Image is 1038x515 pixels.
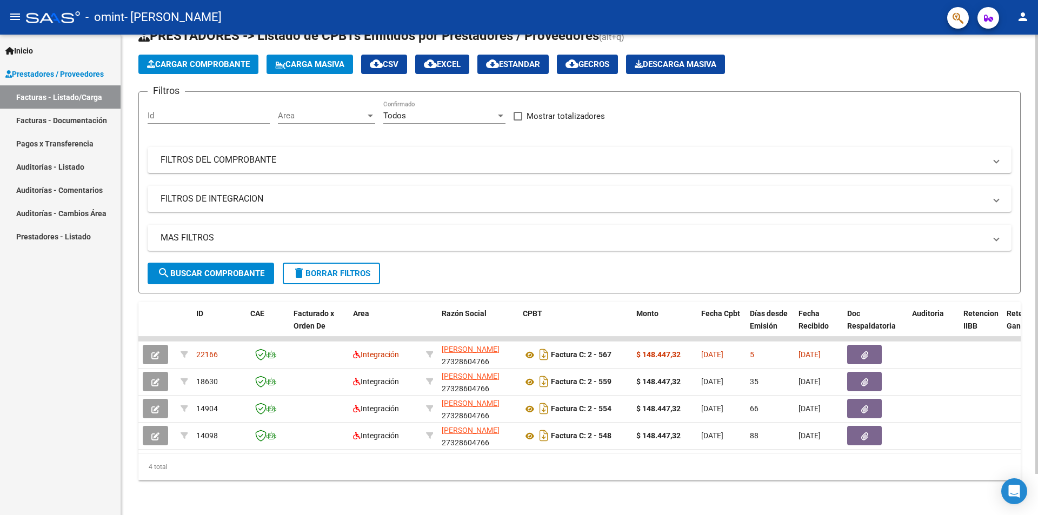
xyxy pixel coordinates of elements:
[537,346,551,363] i: Descargar documento
[283,263,380,284] button: Borrar Filtros
[442,397,514,420] div: 27328604766
[148,225,1012,251] mat-expansion-panel-header: MAS FILTROS
[794,302,843,350] datatable-header-cell: Fecha Recibido
[148,186,1012,212] mat-expansion-panel-header: FILTROS DE INTEGRACION
[148,263,274,284] button: Buscar Comprobante
[635,59,716,69] span: Descarga Masiva
[5,68,104,80] span: Prestadores / Proveedores
[349,302,422,350] datatable-header-cell: Area
[527,110,605,123] span: Mostrar totalizadores
[537,373,551,390] i: Descargar documento
[437,302,518,350] datatable-header-cell: Razón Social
[278,111,365,121] span: Area
[85,5,124,29] span: - omint
[636,431,681,440] strong: $ 148.447,32
[424,57,437,70] mat-icon: cloud_download
[912,309,944,318] span: Auditoria
[486,57,499,70] mat-icon: cloud_download
[518,302,632,350] datatable-header-cell: CPBT
[161,154,986,166] mat-panel-title: FILTROS DEL COMPROBANTE
[551,432,611,440] strong: Factura C: 2 - 548
[565,59,609,69] span: Gecros
[442,372,500,380] span: [PERSON_NAME]
[370,59,398,69] span: CSV
[847,309,896,330] span: Doc Respaldatoria
[963,309,999,330] span: Retencion IIBB
[537,427,551,444] i: Descargar documento
[626,55,725,74] app-download-masive: Descarga masiva de comprobantes (adjuntos)
[353,431,399,440] span: Integración
[5,45,33,57] span: Inicio
[424,59,461,69] span: EXCEL
[701,377,723,386] span: [DATE]
[959,302,1002,350] datatable-header-cell: Retencion IIBB
[486,59,540,69] span: Estandar
[477,55,549,74] button: Estandar
[148,147,1012,173] mat-expansion-panel-header: FILTROS DEL COMPROBANTE
[361,55,407,74] button: CSV
[750,377,758,386] span: 35
[161,232,986,244] mat-panel-title: MAS FILTROS
[442,399,500,407] span: [PERSON_NAME]
[843,302,908,350] datatable-header-cell: Doc Respaldatoria
[246,302,289,350] datatable-header-cell: CAE
[636,404,681,413] strong: $ 148.447,32
[292,269,370,278] span: Borrar Filtros
[383,111,406,121] span: Todos
[353,377,399,386] span: Integración
[1001,478,1027,504] div: Open Intercom Messenger
[294,309,334,330] span: Facturado x Orden De
[799,309,829,330] span: Fecha Recibido
[289,302,349,350] datatable-header-cell: Facturado x Orden De
[370,57,383,70] mat-icon: cloud_download
[799,431,821,440] span: [DATE]
[908,302,959,350] datatable-header-cell: Auditoria
[799,404,821,413] span: [DATE]
[138,55,258,74] button: Cargar Comprobante
[750,309,788,330] span: Días desde Emisión
[701,404,723,413] span: [DATE]
[632,302,697,350] datatable-header-cell: Monto
[138,453,1021,480] div: 4 total
[292,266,305,279] mat-icon: delete
[1016,10,1029,23] mat-icon: person
[697,302,746,350] datatable-header-cell: Fecha Cpbt
[196,377,218,386] span: 18630
[746,302,794,350] datatable-header-cell: Días desde Emisión
[415,55,469,74] button: EXCEL
[565,57,578,70] mat-icon: cloud_download
[267,55,353,74] button: Carga Masiva
[442,345,500,353] span: [PERSON_NAME]
[799,377,821,386] span: [DATE]
[124,5,222,29] span: - [PERSON_NAME]
[196,309,203,318] span: ID
[157,266,170,279] mat-icon: search
[196,404,218,413] span: 14904
[557,55,618,74] button: Gecros
[196,431,218,440] span: 14098
[148,83,185,98] h3: Filtros
[353,309,369,318] span: Area
[750,404,758,413] span: 66
[196,350,218,359] span: 22166
[138,28,599,43] span: PRESTADORES -> Listado de CPBTs Emitidos por Prestadores / Proveedores
[250,309,264,318] span: CAE
[442,424,514,447] div: 27328604766
[9,10,22,23] mat-icon: menu
[537,400,551,417] i: Descargar documento
[275,59,344,69] span: Carga Masiva
[701,431,723,440] span: [DATE]
[551,378,611,386] strong: Factura C: 2 - 559
[636,309,658,318] span: Monto
[161,193,986,205] mat-panel-title: FILTROS DE INTEGRACION
[750,350,754,359] span: 5
[157,269,264,278] span: Buscar Comprobante
[701,350,723,359] span: [DATE]
[353,404,399,413] span: Integración
[636,350,681,359] strong: $ 148.447,32
[442,343,514,366] div: 27328604766
[599,32,624,42] span: (alt+q)
[147,59,250,69] span: Cargar Comprobante
[442,426,500,434] span: [PERSON_NAME]
[551,351,611,359] strong: Factura C: 2 - 567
